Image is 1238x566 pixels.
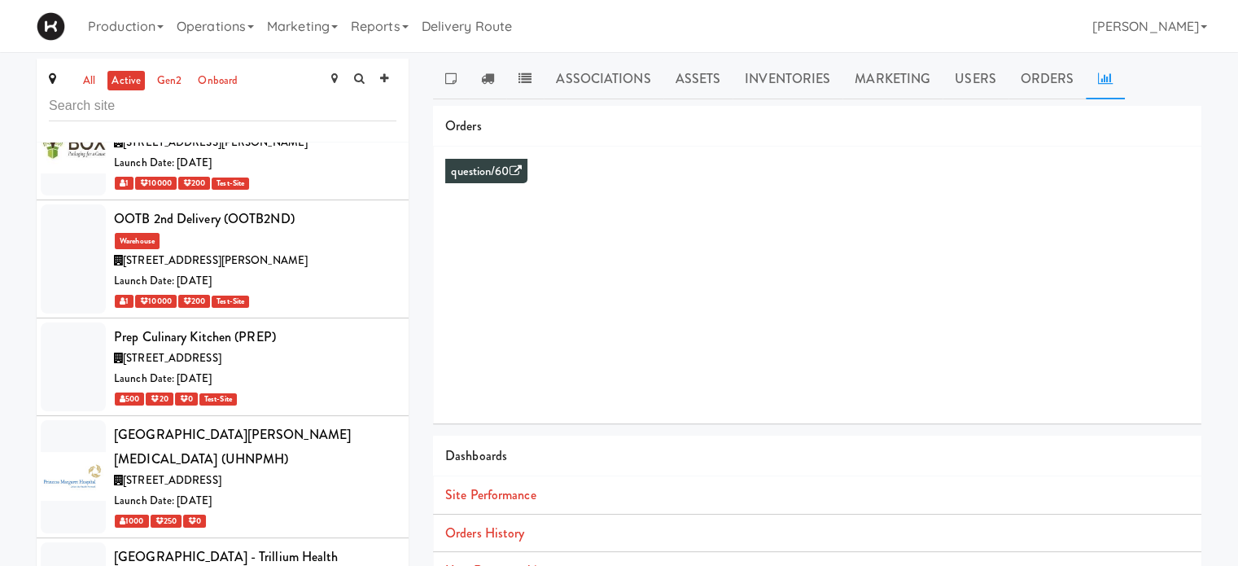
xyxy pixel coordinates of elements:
span: Test-Site [212,178,249,190]
a: all [79,71,99,91]
a: Orders [1008,59,1087,99]
span: 500 [115,393,144,406]
a: Assets [663,59,733,99]
span: 0 [175,393,198,406]
span: Orders [445,116,482,135]
div: Prep Culinary Kitchen (PREP) [114,325,396,349]
a: question/60 [451,163,521,180]
li: Prep Culinary Kitchen (PREP)[STREET_ADDRESS]Launch Date: [DATE] 500 20 0Test-Site [37,318,409,416]
div: Launch Date: [DATE] [114,153,396,173]
a: Inventories [733,59,842,99]
li: OOTB 2nd Delivery (OOTB2ND)Warehouse[STREET_ADDRESS][PERSON_NAME]Launch Date: [DATE] 1 10000 200T... [37,200,409,318]
div: Launch Date: [DATE] [114,271,396,292]
div: OOTB 2nd Delivery (OOTB2ND) [114,207,396,231]
span: Warehouse [115,233,160,249]
a: Site Performance [445,485,536,504]
div: Launch Date: [DATE] [114,491,396,511]
li: [GEOGRAPHIC_DATA][PERSON_NAME][MEDICAL_DATA] (UHNPMH)[STREET_ADDRESS]Launch Date: [DATE] 1000 250 0 [37,416,409,538]
img: Micromart [37,12,65,41]
a: Orders History [445,524,524,542]
span: 200 [178,295,210,308]
input: Search site [49,91,396,121]
div: [GEOGRAPHIC_DATA][PERSON_NAME][MEDICAL_DATA] (UHNPMH) [114,423,396,471]
span: [STREET_ADDRESS] [123,472,221,488]
span: 1 [115,295,133,308]
span: Test-Site [199,393,237,406]
a: gen2 [153,71,186,91]
span: Dashboards [445,446,507,465]
span: [STREET_ADDRESS][PERSON_NAME] [123,252,308,268]
span: 250 [151,515,182,528]
div: Launch Date: [DATE] [114,369,396,389]
span: 10000 [135,177,177,190]
span: Test-Site [212,296,249,308]
a: active [107,71,145,91]
span: 200 [178,177,210,190]
span: [STREET_ADDRESS][PERSON_NAME] [123,134,308,150]
a: Associations [544,59,663,99]
span: 10000 [135,295,177,308]
a: Users [943,59,1008,99]
a: Marketing [842,59,943,99]
span: 1 [115,177,133,190]
span: 0 [183,515,206,528]
span: 20 [146,393,173,406]
span: 1000 [115,515,149,528]
span: [STREET_ADDRESS] [123,350,221,366]
a: onboard [194,71,242,91]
